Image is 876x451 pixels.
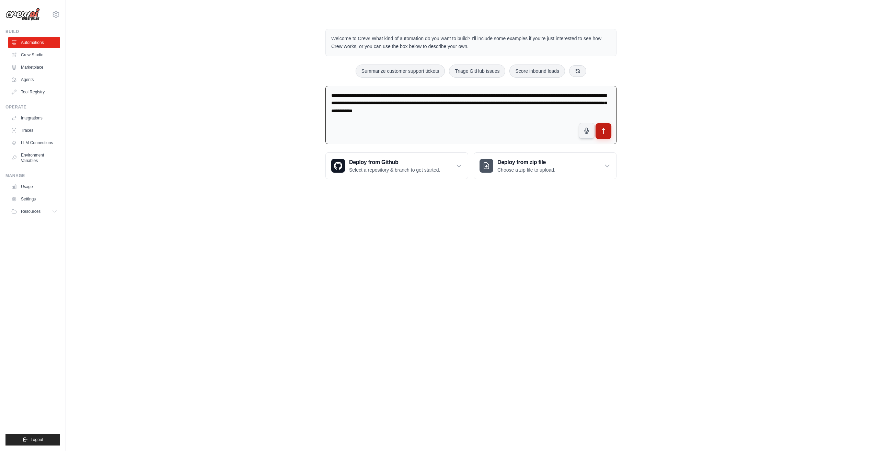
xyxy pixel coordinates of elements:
[8,125,60,136] a: Traces
[21,209,41,214] span: Resources
[509,65,565,78] button: Score inbound leads
[8,37,60,48] a: Automations
[8,113,60,124] a: Integrations
[331,35,611,50] p: Welcome to Crew! What kind of automation do you want to build? I'll include some examples if you'...
[5,173,60,178] div: Manage
[8,62,60,73] a: Marketplace
[497,158,555,166] h3: Deploy from zip file
[349,166,440,173] p: Select a repository & branch to get started.
[8,181,60,192] a: Usage
[842,418,876,451] iframe: Chat Widget
[8,86,60,97] a: Tool Registry
[449,65,505,78] button: Triage GitHub issues
[5,8,40,21] img: Logo
[31,437,43,442] span: Logout
[8,137,60,148] a: LLM Connections
[8,150,60,166] a: Environment Variables
[8,206,60,217] button: Resources
[356,65,445,78] button: Summarize customer support tickets
[8,49,60,60] a: Crew Studio
[5,104,60,110] div: Operate
[5,434,60,446] button: Logout
[497,166,555,173] p: Choose a zip file to upload.
[5,29,60,34] div: Build
[8,194,60,205] a: Settings
[8,74,60,85] a: Agents
[349,158,440,166] h3: Deploy from Github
